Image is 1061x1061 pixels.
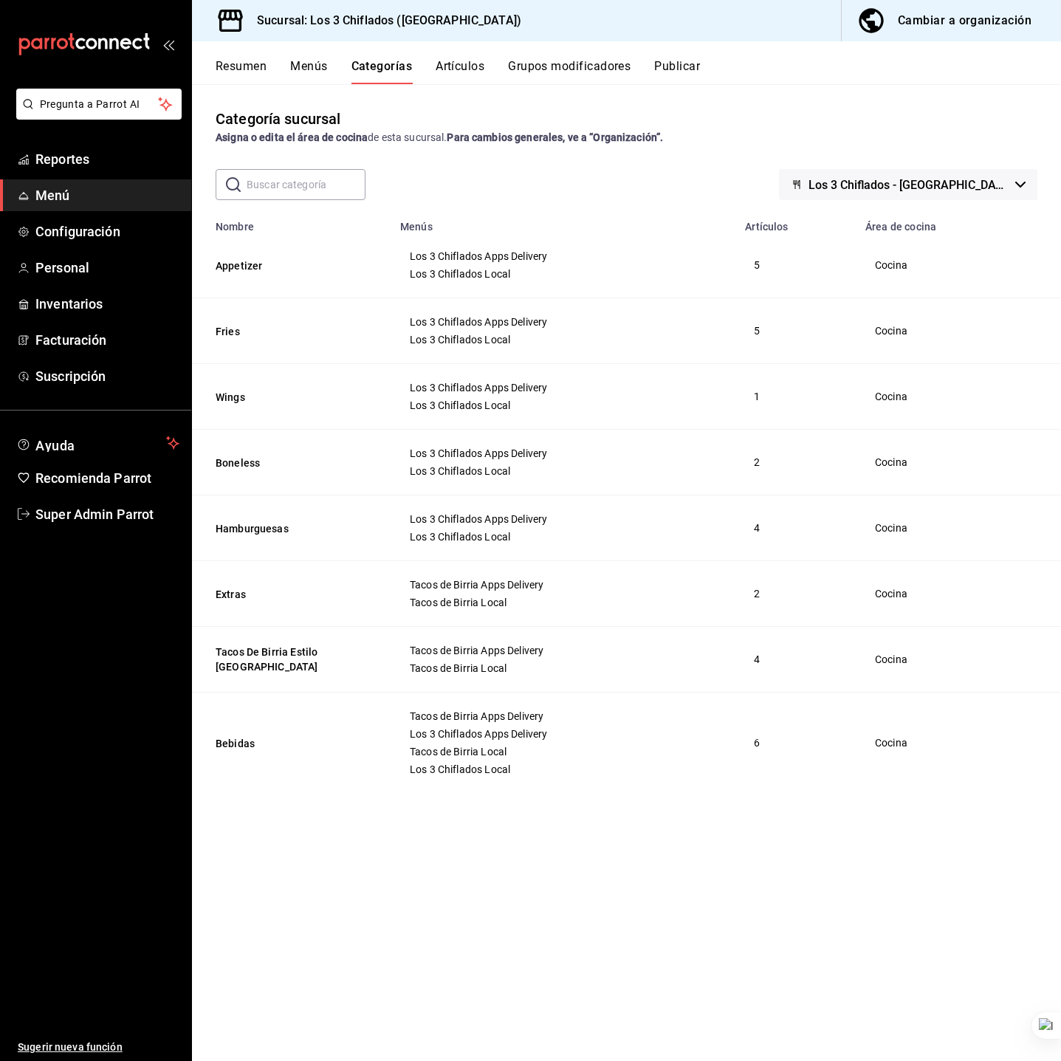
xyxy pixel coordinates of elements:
span: Cocina [875,588,1037,599]
div: de esta sucursal. [216,130,1037,145]
span: Cocina [875,738,1037,748]
button: Hamburguesas [216,521,363,536]
span: Tacos de Birria Local [410,597,718,608]
table: categoriesTable [192,212,1061,793]
span: Recomienda Parrot [35,468,179,488]
span: Los 3 Chiflados Local [410,764,718,775]
span: Menú [35,185,179,205]
span: Los 3 Chiflados Apps Delivery [410,317,718,327]
strong: Para cambios generales, ve a “Organización”. [447,131,663,143]
button: Publicar [654,59,700,84]
span: Personal [35,258,179,278]
td: 5 [736,298,856,364]
input: Buscar categoría [247,170,365,199]
button: Extras [216,587,363,602]
span: Cocina [875,391,1037,402]
td: 2 [736,430,856,495]
span: Los 3 Chiflados Apps Delivery [410,448,718,459]
button: Tacos De Birria Estilo [GEOGRAPHIC_DATA] [216,645,363,674]
span: Los 3 Chiflados Local [410,334,718,345]
span: Cocina [875,457,1037,467]
button: Categorías [351,59,413,84]
button: Grupos modificadores [508,59,631,84]
span: Tacos de Birria Apps Delivery [410,645,718,656]
button: Menús [290,59,327,84]
span: Cocina [875,654,1037,665]
span: Los 3 Chiflados - [GEOGRAPHIC_DATA] [808,178,1009,192]
button: Pregunta a Parrot AI [16,89,182,120]
span: Super Admin Parrot [35,504,179,524]
td: 6 [736,693,856,794]
td: 4 [736,627,856,693]
span: Cocina [875,326,1037,336]
button: Boneless [216,456,363,470]
span: Tacos de Birria Apps Delivery [410,580,718,590]
th: Artículos [736,212,856,233]
span: Tacos de Birria Apps Delivery [410,711,718,721]
span: Los 3 Chiflados Apps Delivery [410,514,718,524]
a: Pregunta a Parrot AI [10,107,182,123]
span: Cocina [875,260,1037,270]
button: Bebidas [216,736,363,751]
span: Los 3 Chiflados Apps Delivery [410,251,718,261]
span: Ayuda [35,434,160,452]
span: Los 3 Chiflados Apps Delivery [410,729,718,739]
span: Pregunta a Parrot AI [40,97,159,112]
span: Tacos de Birria Local [410,663,718,673]
div: Cambiar a organización [898,10,1031,31]
span: Tacos de Birria Local [410,746,718,757]
span: Los 3 Chiflados Local [410,532,718,542]
button: Resumen [216,59,267,84]
div: Categoría sucursal [216,108,340,130]
th: Menús [391,212,736,233]
span: Inventarios [35,294,179,314]
button: Wings [216,390,363,405]
button: Los 3 Chiflados - [GEOGRAPHIC_DATA] [779,169,1037,200]
span: Suscripción [35,366,179,386]
strong: Asigna o edita el área de cocina [216,131,368,143]
span: Los 3 Chiflados Local [410,400,718,411]
th: Nombre [192,212,391,233]
button: Artículos [436,59,484,84]
span: Los 3 Chiflados Apps Delivery [410,382,718,393]
span: Los 3 Chiflados Local [410,466,718,476]
td: 1 [736,364,856,430]
button: Fries [216,324,363,339]
td: 5 [736,233,856,298]
div: navigation tabs [216,59,1061,84]
span: Cocina [875,523,1037,533]
span: Facturación [35,330,179,350]
th: Área de cocina [856,212,1061,233]
td: 2 [736,561,856,627]
td: 4 [736,495,856,561]
button: Appetizer [216,258,363,273]
button: open_drawer_menu [162,38,174,50]
h3: Sucursal: Los 3 Chiflados ([GEOGRAPHIC_DATA]) [245,12,521,30]
span: Reportes [35,149,179,169]
span: Configuración [35,222,179,241]
span: Sugerir nueva función [18,1040,179,1055]
span: Los 3 Chiflados Local [410,269,718,279]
